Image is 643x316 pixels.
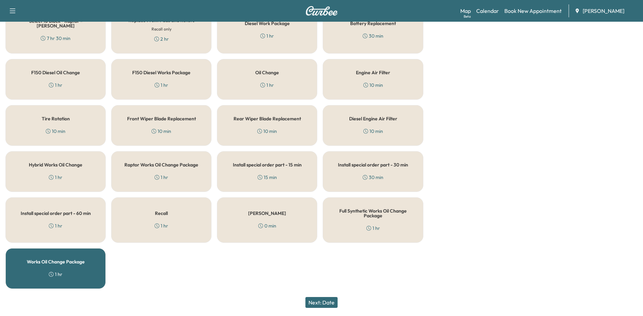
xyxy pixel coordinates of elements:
div: 1 hr [155,174,168,181]
a: Calendar [476,7,499,15]
div: 1 hr [49,271,62,278]
h5: Diesel Engine Air Filter [349,116,397,121]
h5: Works Oil Change Package [27,259,85,264]
img: Curbee Logo [305,6,338,16]
h5: Tire Rotation [42,116,70,121]
div: 1 hr [49,82,62,88]
div: 10 min [46,128,65,135]
h5: Raptor Works Oil Change Package [124,162,198,167]
div: 1 hr [260,33,274,39]
h5: Diesel Work Package [245,21,290,26]
h5: Hybrid Works Oil Change [29,162,82,167]
span: [PERSON_NAME] [583,7,624,15]
h5: Full Synthetic Works Oil Change Package [334,209,412,218]
div: 1 hr [49,222,62,229]
button: Next: Date [305,297,338,308]
h5: Rear Wiper Blade Replacement [234,116,301,121]
h5: F150 Diesel Oil Change [31,70,80,75]
h5: Install special order part - 60 min [21,211,91,216]
div: 1 hr [155,222,168,229]
div: Beta [464,14,471,19]
h5: Select to Block - Raptor - [PERSON_NAME] [17,19,95,28]
div: 10 min [363,82,383,88]
h5: Oil Change [255,70,279,75]
div: 1 hr [155,82,168,88]
h5: Battery Replacement [350,21,396,26]
h5: [PERSON_NAME] [248,211,286,216]
div: 1 hr [366,225,380,232]
div: 30 min [363,174,383,181]
div: 15 min [258,174,277,181]
div: 7 hr 30 min [41,35,71,42]
div: 1 hr [260,82,274,88]
h5: Engine Air Filter [356,70,390,75]
h5: Front Wiper Blade Replacement [127,116,196,121]
h5: F150 Diesel Works Package [132,70,190,75]
h5: Replace Front Pads and Rotors [128,18,195,23]
div: 10 min [152,128,171,135]
div: 10 min [363,128,383,135]
div: 0 min [258,222,276,229]
a: Book New Appointment [504,7,562,15]
div: 30 min [363,33,383,39]
div: 10 min [257,128,277,135]
a: MapBeta [460,7,471,15]
h5: Install special order part - 15 min [233,162,302,167]
div: 1 hr [49,174,62,181]
h5: Recall [155,211,168,216]
h6: Recall only [152,26,172,32]
div: 2 hr [154,36,169,42]
h5: Install special order part - 30 min [338,162,408,167]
